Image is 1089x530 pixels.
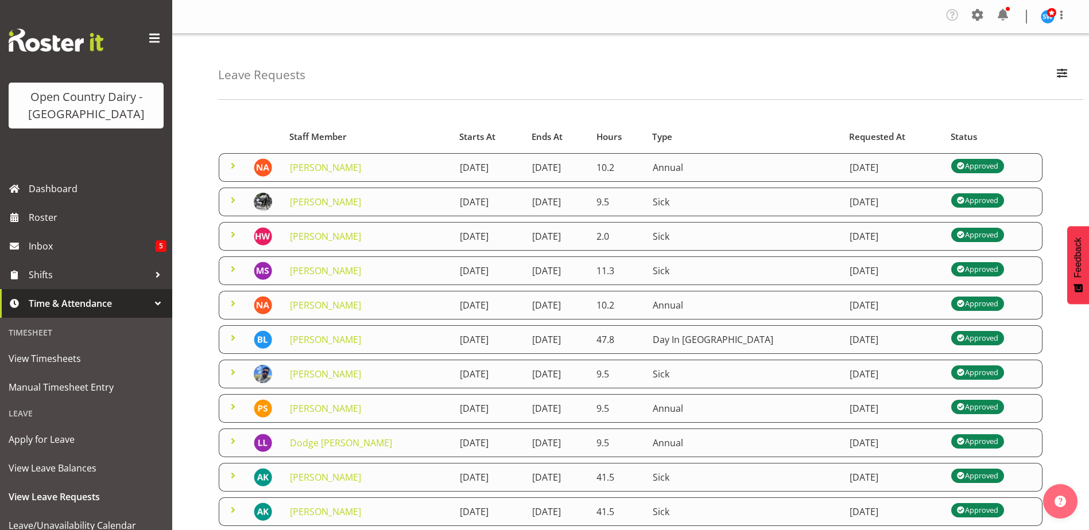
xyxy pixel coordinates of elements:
[525,188,590,216] td: [DATE]
[290,299,361,311] a: [PERSON_NAME]
[590,360,646,388] td: 9.5
[3,425,169,454] a: Apply for Leave
[290,161,361,174] a: [PERSON_NAME]
[453,394,525,423] td: [DATE]
[254,262,272,280] img: manjinder-singh9511.jpg
[254,227,272,245] img: helaina-walker7421.jpg
[646,188,843,216] td: Sick
[290,368,361,380] a: [PERSON_NAME]
[3,402,169,425] div: Leave
[646,222,843,251] td: Sick
[453,188,525,216] td: [DATE]
[3,454,169,482] a: View Leave Balances
[843,325,944,354] td: [DATE]
[646,394,843,423] td: Annual
[254,468,272,486] img: andrew-kearns11239.jpg
[843,463,944,492] td: [DATE]
[646,153,843,182] td: Annual
[525,222,590,251] td: [DATE]
[254,330,272,349] img: bruce-lind7400.jpg
[453,222,525,251] td: [DATE]
[843,188,944,216] td: [DATE]
[590,497,646,526] td: 41.5
[646,497,843,526] td: Sick
[957,434,998,448] div: Approved
[596,130,640,143] div: Hours
[843,428,944,457] td: [DATE]
[590,394,646,423] td: 9.5
[525,463,590,492] td: [DATE]
[843,256,944,285] td: [DATE]
[646,256,843,285] td: Sick
[290,402,361,415] a: [PERSON_NAME]
[525,428,590,457] td: [DATE]
[453,428,525,457] td: [DATE]
[290,230,361,243] a: [PERSON_NAME]
[254,158,272,177] img: nick-adlington9996.jpg
[590,153,646,182] td: 10.2
[957,400,998,414] div: Approved
[9,350,164,367] span: View Timesheets
[9,431,164,448] span: Apply for Leave
[29,237,156,255] span: Inbox
[290,333,361,346] a: [PERSON_NAME]
[453,463,525,492] td: [DATE]
[9,459,164,477] span: View Leave Balances
[957,228,998,241] div: Approved
[590,428,646,457] td: 9.5
[453,360,525,388] td: [DATE]
[843,291,944,319] td: [DATE]
[843,222,944,251] td: [DATE]
[849,130,937,143] div: Requested At
[1050,63,1074,88] button: Filter Employees
[9,29,103,52] img: Rosterit website logo
[652,130,836,143] div: Type
[590,325,646,354] td: 47.8
[290,471,361,484] a: [PERSON_NAME]
[218,68,305,81] h4: Leave Requests
[957,193,998,207] div: Approved
[9,379,164,396] span: Manual Timesheet Entry
[646,428,843,457] td: Annual
[525,497,590,526] td: [DATE]
[590,256,646,285] td: 11.3
[453,497,525,526] td: [DATE]
[1041,10,1055,24] img: steve-webb7510.jpg
[646,325,843,354] td: Day In [GEOGRAPHIC_DATA]
[843,497,944,526] td: [DATE]
[254,193,272,211] img: craig-schlager-reay544363f98204df1b063025af03480625.png
[1073,237,1083,278] span: Feedback
[957,262,998,276] div: Approved
[156,240,166,252] span: 5
[254,296,272,314] img: nick-adlington9996.jpg
[29,266,149,283] span: Shifts
[3,482,169,511] a: View Leave Requests
[29,209,166,226] span: Roster
[525,394,590,423] td: [DATE]
[254,399,272,418] img: prabhjot-singh10999.jpg
[20,88,152,123] div: Open Country Dairy - [GEOGRAPHIC_DATA]
[957,159,998,173] div: Approved
[254,434,272,452] img: lindsay-laing8726.jpg
[525,153,590,182] td: [DATE]
[951,130,1036,143] div: Status
[957,503,998,517] div: Approved
[646,291,843,319] td: Annual
[29,180,166,197] span: Dashboard
[590,463,646,492] td: 41.5
[843,394,944,423] td: [DATE]
[646,463,843,492] td: Sick
[3,321,169,344] div: Timesheet
[957,365,998,379] div: Approved
[525,325,590,354] td: [DATE]
[843,153,944,182] td: [DATE]
[29,295,149,312] span: Time & Attendance
[453,256,525,285] td: [DATE]
[3,344,169,373] a: View Timesheets
[590,222,646,251] td: 2.0
[9,488,164,505] span: View Leave Requests
[525,291,590,319] td: [DATE]
[957,331,998,345] div: Approved
[843,360,944,388] td: [DATE]
[453,325,525,354] td: [DATE]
